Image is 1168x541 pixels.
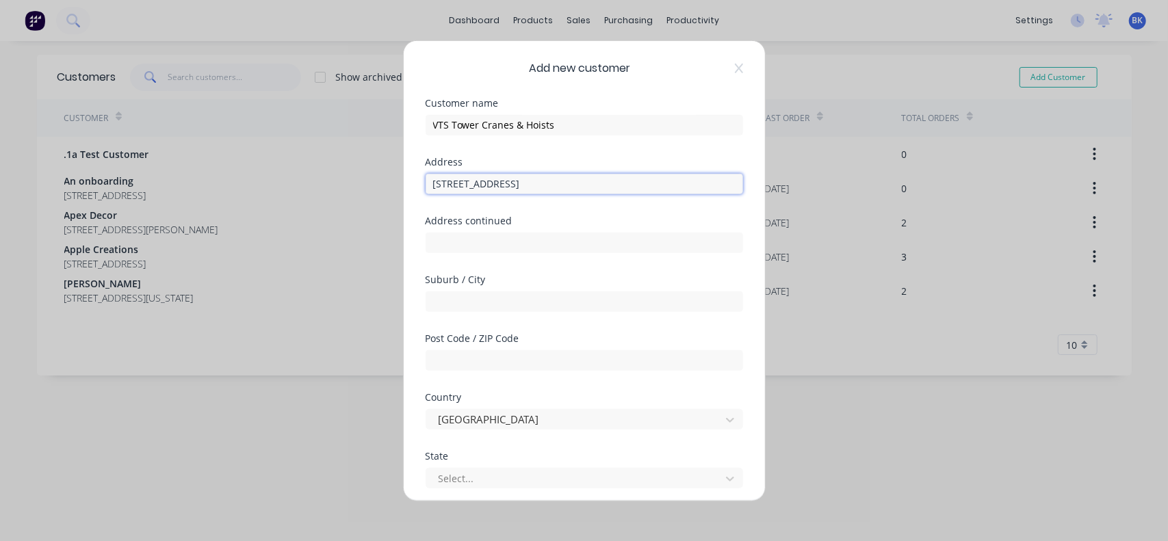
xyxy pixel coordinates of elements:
span: Add new customer [530,60,631,76]
div: Address [426,157,743,166]
div: State [426,451,743,460]
div: Address continued [426,215,743,225]
div: Country [426,392,743,401]
div: Suburb / City [426,274,743,284]
div: Post Code / ZIP Code [426,333,743,343]
div: Customer name [426,98,743,107]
